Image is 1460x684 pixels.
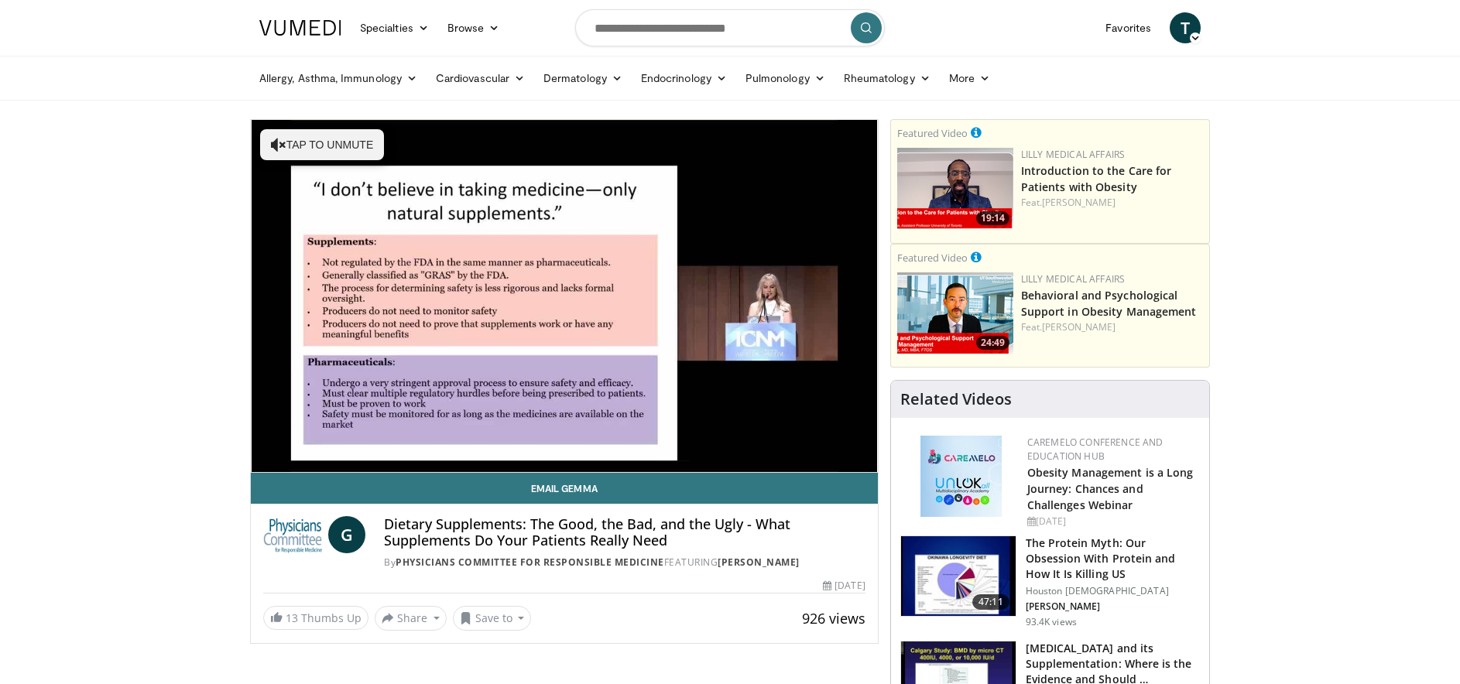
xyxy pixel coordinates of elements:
span: 24:49 [976,336,1009,350]
a: Browse [438,12,509,43]
p: 93.4K views [1026,616,1077,628]
a: More [940,63,999,94]
a: [PERSON_NAME] [718,556,800,569]
a: G [328,516,365,553]
img: acc2e291-ced4-4dd5-b17b-d06994da28f3.png.150x105_q85_crop-smart_upscale.png [897,148,1013,229]
a: [PERSON_NAME] [1042,320,1116,333]
a: 13 Thumbs Up [263,606,368,630]
a: Specialties [351,12,438,43]
a: Introduction to the Care for Patients with Obesity [1021,163,1172,194]
img: Physicians Committee for Responsible Medicine [263,516,322,553]
a: Cardiovascular [427,63,534,94]
img: ba3304f6-7838-4e41-9c0f-2e31ebde6754.png.150x105_q85_crop-smart_upscale.png [897,272,1013,354]
a: Rheumatology [835,63,940,94]
img: VuMedi Logo [259,20,341,36]
a: Behavioral and Psychological Support in Obesity Management [1021,288,1197,319]
a: Endocrinology [632,63,736,94]
span: 926 views [802,609,865,628]
a: Favorites [1096,12,1160,43]
a: 19:14 [897,148,1013,229]
button: Share [375,606,447,631]
h4: Dietary Supplements: The Good, the Bad, and the Ugly - What Supplements Do Your Patients Really Need [384,516,865,549]
div: [DATE] [1027,515,1197,528]
input: Search topics, interventions [575,9,885,46]
a: Obesity Management is a Long Journey: Chances and Challenges Webinar [1027,465,1194,512]
img: 45df64a9-a6de-482c-8a90-ada250f7980c.png.150x105_q85_autocrop_double_scale_upscale_version-0.2.jpg [920,436,1002,517]
small: Featured Video [897,251,968,265]
p: [PERSON_NAME] [1026,600,1200,613]
small: Featured Video [897,126,968,140]
div: Feat. [1021,196,1203,210]
a: 47:11 The Protein Myth: Our Obsession With Protein and How It Is Killing US Houston [DEMOGRAPHIC_... [900,535,1200,628]
a: Dermatology [534,63,632,94]
div: Feat. [1021,320,1203,334]
a: Lilly Medical Affairs [1021,148,1126,161]
a: [PERSON_NAME] [1042,196,1116,209]
a: CaReMeLO Conference and Education Hub [1027,436,1164,463]
h3: The Protein Myth: Our Obsession With Protein and How It Is Killing US [1026,535,1200,582]
button: Save to [453,606,532,631]
a: T [1170,12,1201,43]
a: 24:49 [897,272,1013,354]
a: Lilly Medical Affairs [1021,272,1126,286]
video-js: Video Player [251,120,878,473]
span: 47:11 [972,594,1009,610]
p: Houston [DEMOGRAPHIC_DATA] [1026,585,1200,597]
a: Physicians Committee for Responsible Medicine [396,556,664,569]
a: Pulmonology [736,63,835,94]
h4: Related Videos [900,390,1012,409]
a: Email Gemma [251,473,878,504]
div: [DATE] [823,579,865,593]
div: By FEATURING [384,556,865,569]
span: 13 [286,610,298,625]
button: Tap to unmute [260,129,384,160]
a: Allergy, Asthma, Immunology [250,63,427,94]
span: 19:14 [976,211,1009,225]
img: b7b8b05e-5021-418b-a89a-60a270e7cf82.150x105_q85_crop-smart_upscale.jpg [901,536,1016,617]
